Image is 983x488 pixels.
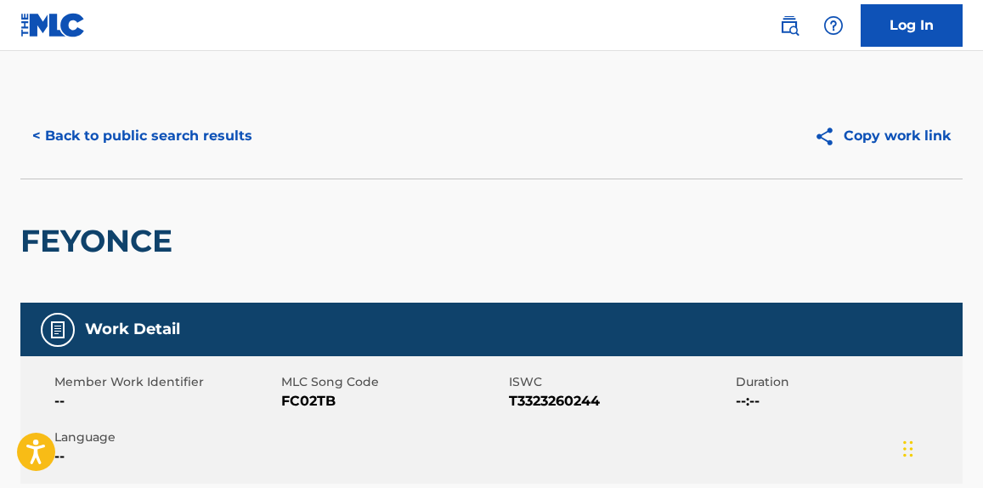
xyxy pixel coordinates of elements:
[281,391,504,411] span: FC02TB
[772,9,806,43] a: Public Search
[54,391,277,411] span: --
[736,373,958,391] span: Duration
[898,406,983,488] iframe: Chat Widget
[903,423,913,474] div: Drag
[802,115,963,157] button: Copy work link
[54,428,277,446] span: Language
[85,320,180,339] h5: Work Detail
[20,13,86,37] img: MLC Logo
[54,373,277,391] span: Member Work Identifier
[861,4,963,47] a: Log In
[54,446,277,467] span: --
[48,320,68,340] img: Work Detail
[509,373,732,391] span: ISWC
[281,373,504,391] span: MLC Song Code
[20,222,181,260] h2: FEYONCE
[814,126,844,147] img: Copy work link
[779,15,799,36] img: search
[736,391,958,411] span: --:--
[509,391,732,411] span: T3323260244
[816,9,850,43] div: Help
[823,15,844,36] img: help
[20,115,264,157] button: < Back to public search results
